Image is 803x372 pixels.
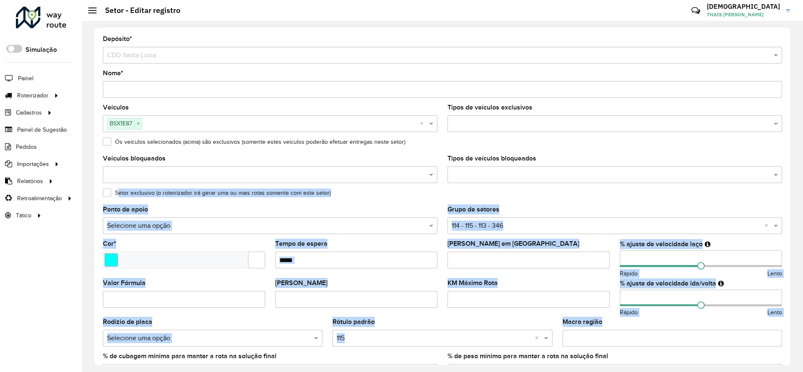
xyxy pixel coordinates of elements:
label: Rodízio de placa [103,317,152,327]
span: Lento [767,308,782,317]
label: Macro região [563,317,602,327]
h2: Setor - Editar registro [97,6,180,15]
label: Nome [103,68,123,78]
span: Painel de Sugestão [17,125,67,134]
span: Rápido [620,269,638,278]
span: THAIS [PERSON_NAME] [707,11,780,18]
label: Valor Fórmula [103,278,146,288]
label: Veículos [103,102,129,112]
span: Pedidos [16,143,37,151]
label: Simulação [26,45,57,55]
span: × [134,119,142,129]
label: Setor exclusivo (o roteirizador irá gerar uma ou mais rotas somente com este setor) [103,189,331,197]
em: Ajuste de velocidade do veículo entre a saída do depósito até o primeiro cliente e a saída do últ... [718,280,724,287]
span: Clear all [535,333,542,343]
label: [PERSON_NAME] em [GEOGRAPHIC_DATA] [448,239,579,249]
span: Clear all [765,221,772,231]
label: Depósito [103,34,132,44]
span: Rápido [620,308,638,317]
label: Grupo de setores [448,204,499,214]
span: BSX1E87 [107,118,134,128]
label: Os veículos selecionados (acima) são exclusivos (somente estes veículos poderão efetuar entregas ... [103,138,405,146]
span: Painel [18,74,33,83]
span: Clear all [420,119,427,129]
label: [PERSON_NAME] [275,278,327,288]
span: Importações [17,160,49,168]
a: Contato Rápido [687,2,705,20]
label: % ajuste de velocidade ida/volta [620,278,716,288]
label: Tipos de veículos exclusivos [448,102,532,112]
label: % ajuste de velocidade laço [620,239,703,249]
label: KM Máximo Rota [448,278,498,288]
label: Tempo de espera [275,239,327,249]
label: Rótulo padrão [332,317,375,327]
span: Cadastros [16,108,42,117]
label: % de peso mínimo para manter a rota na solução final [448,351,608,361]
span: Retroalimentação [17,194,62,203]
label: Ponto de apoio [103,204,148,214]
span: Relatórios [17,177,43,186]
label: Cor [103,239,116,249]
label: Veículos bloqueados [103,153,166,163]
label: Tipos de veículos bloqueados [448,153,536,163]
input: Select a color [105,253,118,267]
h3: [DEMOGRAPHIC_DATA] [707,3,780,10]
em: Ajuste de velocidade do veículo entre clientes [705,241,711,247]
span: Lento [767,269,782,278]
label: % de cubagem mínima para manter a rota na solução final [103,351,276,361]
span: Roteirizador [17,91,49,100]
span: Tático [16,211,31,220]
